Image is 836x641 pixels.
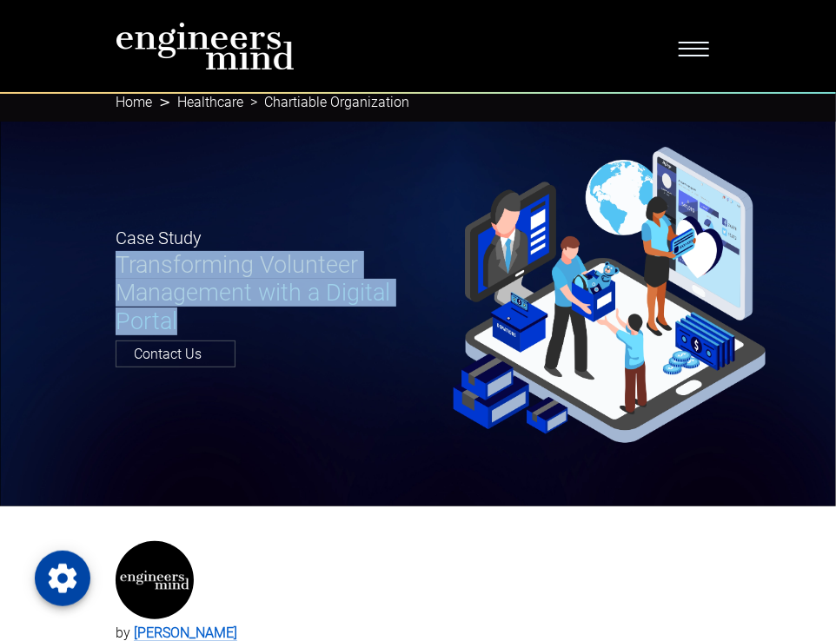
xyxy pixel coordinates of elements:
[116,83,720,122] nav: breadcrumb
[177,94,243,110] a: Healthcare
[243,92,409,113] li: Chartiable Organization
[116,94,152,110] a: Home
[116,340,236,367] a: Contact Us
[667,31,720,61] button: Toggle navigation
[116,22,295,70] img: logo
[116,251,390,335] span: Transforming Volunteer Management with a Digital Portal
[116,225,408,251] p: Case Study
[120,541,189,619] img: EM_Logo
